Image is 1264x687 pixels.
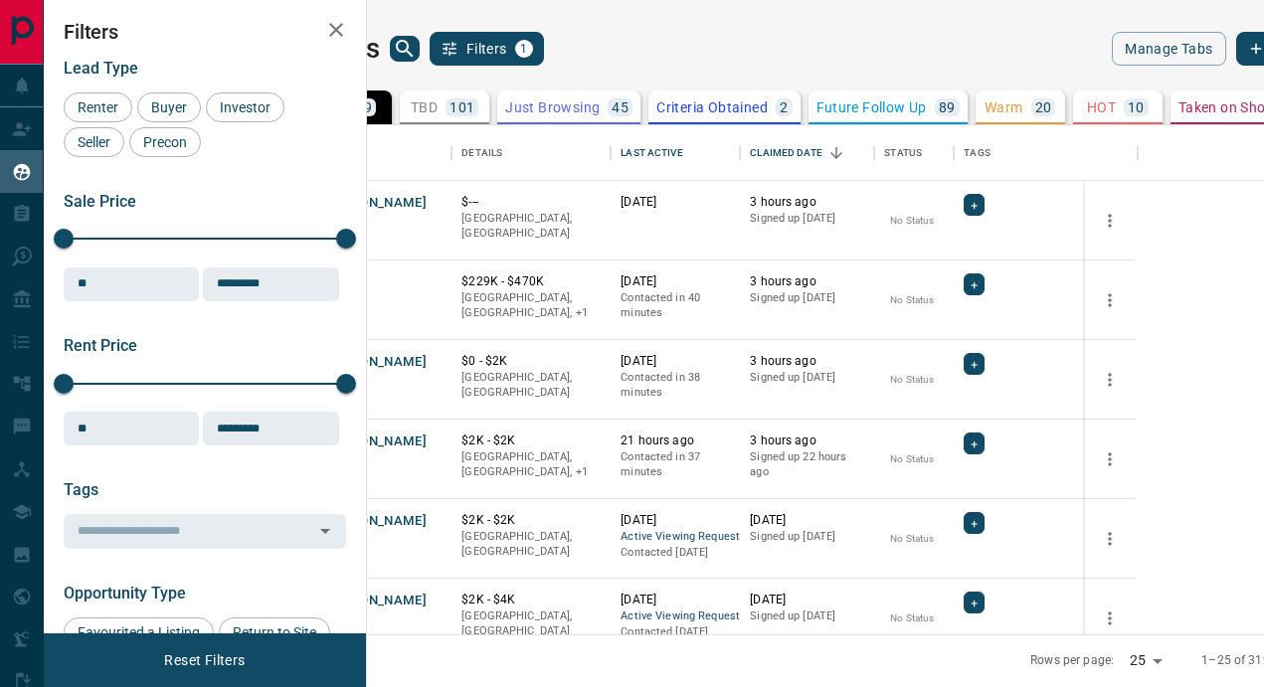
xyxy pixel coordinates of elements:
[621,608,730,625] span: Active Viewing Request
[1122,646,1170,675] div: 25
[964,432,985,454] div: +
[322,592,427,610] button: [PERSON_NAME]
[621,624,730,640] p: Contacted [DATE]
[621,273,730,290] p: [DATE]
[964,273,985,295] div: +
[750,529,864,545] p: Signed up [DATE]
[517,42,531,56] span: 1
[656,100,768,114] p: Criteria Obtained
[890,292,934,307] p: No Status
[64,92,132,122] div: Renter
[137,92,201,122] div: Buyer
[64,192,136,211] span: Sale Price
[621,432,730,449] p: 21 hours ago
[780,100,788,114] p: 2
[1095,603,1125,633] button: more
[939,100,956,114] p: 89
[1095,444,1125,474] button: more
[461,512,601,529] p: $2K - $2K
[985,100,1023,114] p: Warm
[621,370,730,401] p: Contacted in 38 minutes
[1095,365,1125,395] button: more
[971,513,978,533] span: +
[461,273,601,290] p: $229K - $470K
[64,584,186,602] span: Opportunity Type
[971,274,978,294] span: +
[1095,524,1125,554] button: more
[71,134,117,150] span: Seller
[750,512,864,529] p: [DATE]
[322,194,427,213] button: [PERSON_NAME]
[390,36,420,62] button: search button
[71,624,207,640] span: Favourited a Listing
[144,99,194,115] span: Buyer
[964,125,991,181] div: Tags
[1095,285,1125,315] button: more
[461,125,502,181] div: Details
[750,608,864,624] p: Signed up [DATE]
[206,92,284,122] div: Investor
[461,353,601,370] p: $0 - $2K
[884,125,922,181] div: Status
[750,449,864,480] p: Signed up 22 hours ago
[461,432,601,449] p: $2K - $2K
[750,432,864,449] p: 3 hours ago
[1112,32,1225,66] button: Manage Tabs
[621,194,730,211] p: [DATE]
[822,139,850,167] button: Sort
[890,531,934,546] p: No Status
[151,643,258,677] button: Reset Filters
[971,593,978,612] span: +
[750,125,822,181] div: Claimed Date
[816,100,927,114] p: Future Follow Up
[890,610,934,625] p: No Status
[64,20,346,44] h2: Filters
[461,211,601,242] p: [GEOGRAPHIC_DATA], [GEOGRAPHIC_DATA]
[219,617,330,647] div: Return to Site
[621,449,730,480] p: Contacted in 37 minutes
[461,370,601,401] p: [GEOGRAPHIC_DATA], [GEOGRAPHIC_DATA]
[461,290,601,321] p: Toronto
[311,517,339,545] button: Open
[461,194,601,211] p: $---
[226,624,323,640] span: Return to Site
[621,512,730,529] p: [DATE]
[411,100,438,114] p: TBD
[213,99,277,115] span: Investor
[450,100,474,114] p: 101
[964,194,985,216] div: +
[1128,100,1145,114] p: 10
[750,290,864,306] p: Signed up [DATE]
[750,194,864,211] p: 3 hours ago
[64,336,137,355] span: Rent Price
[890,213,934,228] p: No Status
[322,432,427,451] button: [PERSON_NAME]
[971,195,978,215] span: +
[1087,100,1116,114] p: HOT
[621,290,730,321] p: Contacted in 40 minutes
[1095,206,1125,236] button: more
[750,353,864,370] p: 3 hours ago
[750,211,864,227] p: Signed up [DATE]
[129,127,201,157] div: Precon
[750,592,864,608] p: [DATE]
[461,529,601,560] p: [GEOGRAPHIC_DATA], [GEOGRAPHIC_DATA]
[621,592,730,608] p: [DATE]
[964,353,985,375] div: +
[621,353,730,370] p: [DATE]
[1030,652,1114,669] p: Rows per page:
[64,480,98,499] span: Tags
[64,59,138,78] span: Lead Type
[312,125,451,181] div: Name
[621,125,682,181] div: Last Active
[64,617,214,647] div: Favourited a Listing
[621,545,730,561] p: Contacted [DATE]
[971,354,978,374] span: +
[621,529,730,546] span: Active Viewing Request
[750,273,864,290] p: 3 hours ago
[612,100,629,114] p: 45
[461,449,601,480] p: Toronto
[505,100,600,114] p: Just Browsing
[964,592,985,613] div: +
[451,125,611,181] div: Details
